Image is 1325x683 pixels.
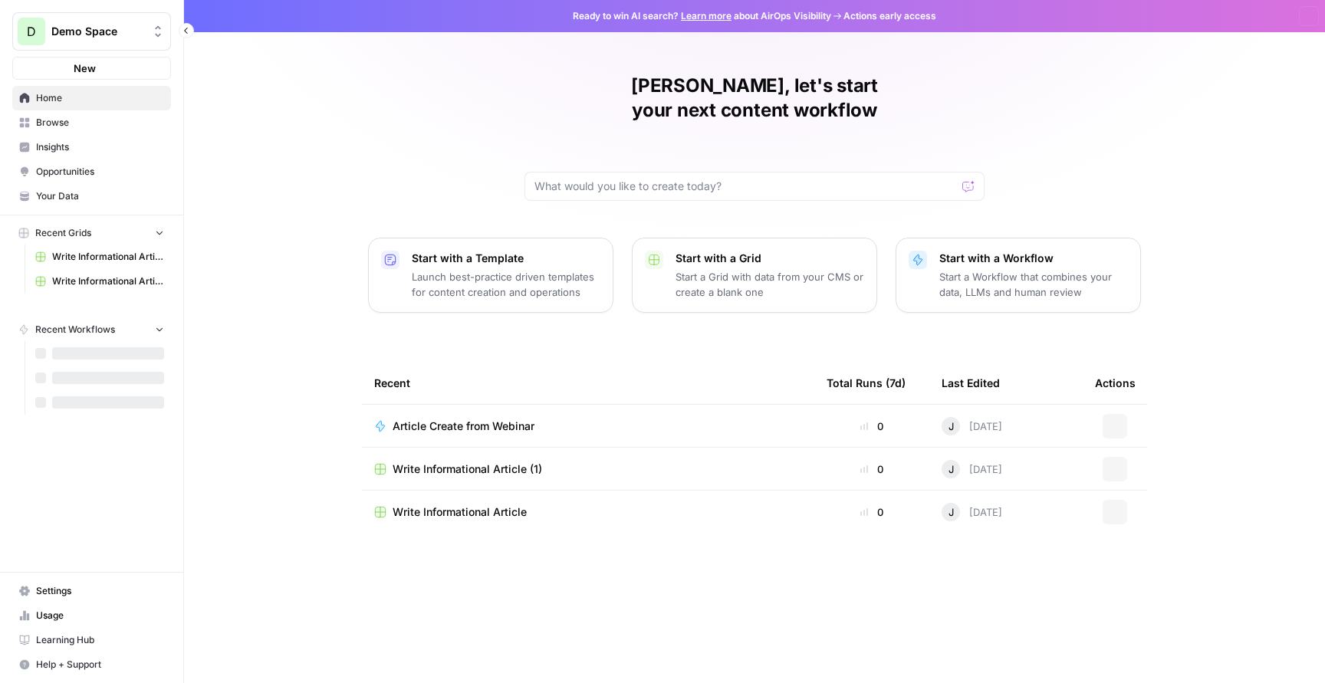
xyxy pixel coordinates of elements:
[942,460,1002,478] div: [DATE]
[35,226,91,240] span: Recent Grids
[52,274,164,288] span: Write Informational Article
[942,503,1002,521] div: [DATE]
[12,222,171,245] button: Recent Grids
[393,419,534,434] span: Article Create from Webinar
[36,116,164,130] span: Browse
[827,461,917,477] div: 0
[827,504,917,520] div: 0
[36,140,164,154] span: Insights
[681,10,732,21] a: Learn more
[36,165,164,179] span: Opportunities
[368,238,613,313] button: Start with a TemplateLaunch best-practice driven templates for content creation and operations
[942,417,1002,435] div: [DATE]
[374,419,802,434] a: Article Create from Webinar
[12,628,171,652] a: Learning Hub
[939,269,1128,300] p: Start a Workflow that combines your data, LLMs and human review
[393,461,542,477] span: Write Informational Article (1)
[676,251,864,266] p: Start with a Grid
[896,238,1141,313] button: Start with a WorkflowStart a Workflow that combines your data, LLMs and human review
[52,250,164,264] span: Write Informational Article (1)
[12,57,171,80] button: New
[827,362,906,404] div: Total Runs (7d)
[36,633,164,647] span: Learning Hub
[524,74,985,123] h1: [PERSON_NAME], let's start your next content workflow
[28,245,171,269] a: Write Informational Article (1)
[27,22,36,41] span: D
[942,362,1000,404] div: Last Edited
[843,9,936,23] span: Actions early access
[12,86,171,110] a: Home
[534,179,956,194] input: What would you like to create today?
[36,584,164,598] span: Settings
[949,461,954,477] span: J
[374,362,802,404] div: Recent
[632,238,877,313] button: Start with a GridStart a Grid with data from your CMS or create a blank one
[12,184,171,209] a: Your Data
[12,603,171,628] a: Usage
[827,419,917,434] div: 0
[393,504,527,520] span: Write Informational Article
[676,269,864,300] p: Start a Grid with data from your CMS or create a blank one
[573,9,831,23] span: Ready to win AI search? about AirOps Visibility
[35,323,115,337] span: Recent Workflows
[12,12,171,51] button: Workspace: Demo Space
[28,269,171,294] a: Write Informational Article
[12,159,171,184] a: Opportunities
[12,318,171,341] button: Recent Workflows
[1095,362,1136,404] div: Actions
[36,658,164,672] span: Help + Support
[74,61,96,76] span: New
[374,461,802,477] a: Write Informational Article (1)
[939,251,1128,266] p: Start with a Workflow
[949,504,954,520] span: J
[36,91,164,105] span: Home
[412,251,600,266] p: Start with a Template
[374,504,802,520] a: Write Informational Article
[12,110,171,135] a: Browse
[12,135,171,159] a: Insights
[36,609,164,622] span: Usage
[949,419,954,434] span: J
[36,189,164,203] span: Your Data
[12,579,171,603] a: Settings
[12,652,171,677] button: Help + Support
[412,269,600,300] p: Launch best-practice driven templates for content creation and operations
[51,24,144,39] span: Demo Space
